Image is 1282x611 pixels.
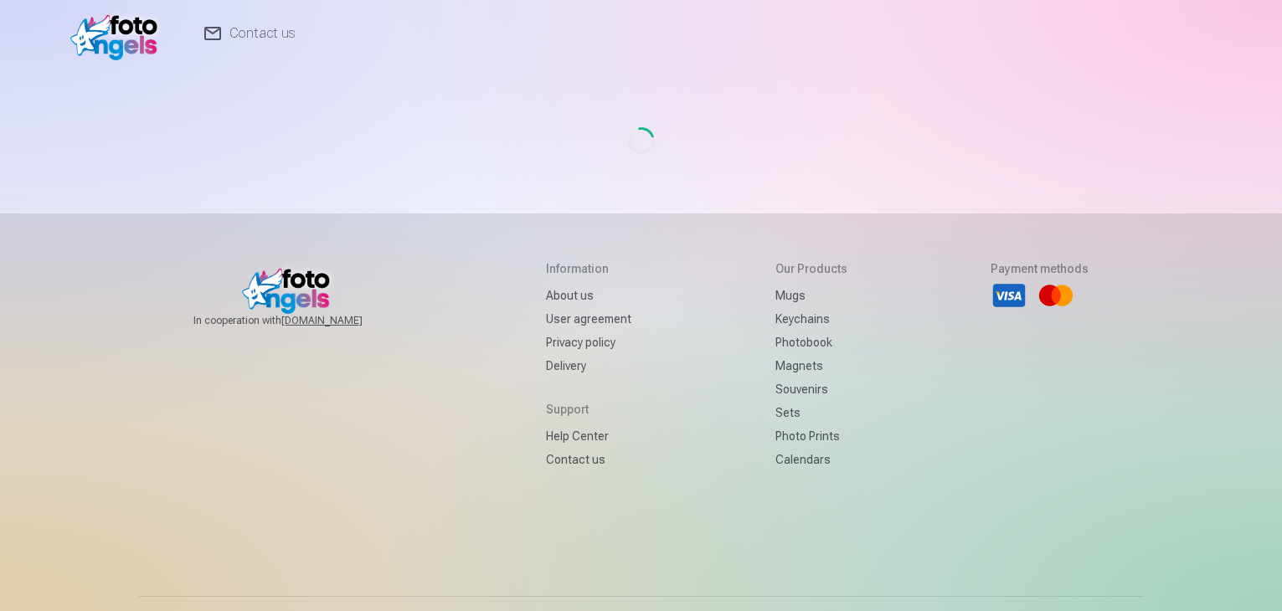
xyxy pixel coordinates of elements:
[775,307,847,331] a: Keychains
[546,284,631,307] a: About us
[775,448,847,471] a: Calendars
[775,260,847,277] h5: Our products
[775,354,847,377] a: Magnets
[546,307,631,331] a: User agreement
[775,284,847,307] a: Mugs
[775,377,847,401] a: Souvenirs
[991,260,1089,277] h5: Payment methods
[775,331,847,354] a: Photobook
[546,331,631,354] a: Privacy policy
[546,354,631,377] a: Delivery
[193,314,403,327] span: In cooperation with
[546,424,631,448] a: Help Center
[991,277,1027,314] li: Visa
[775,424,847,448] a: Photo prints
[546,260,631,277] h5: Information
[775,401,847,424] a: Sets
[70,7,167,60] img: /v1
[546,401,631,418] h5: Support
[281,314,403,327] a: [DOMAIN_NAME]
[1037,277,1074,314] li: Mastercard
[546,448,631,471] a: Contact us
